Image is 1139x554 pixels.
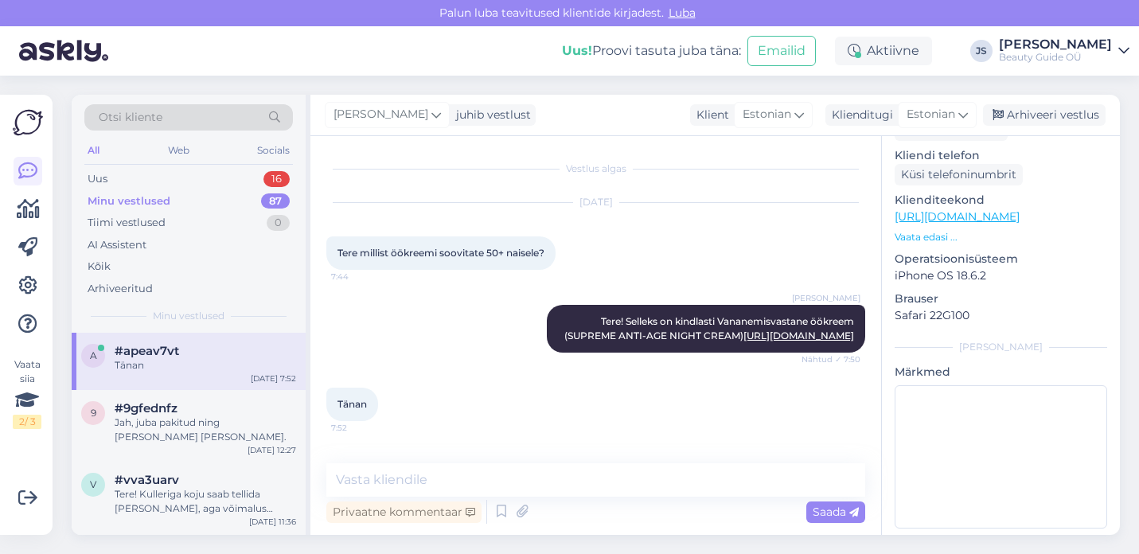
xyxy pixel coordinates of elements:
[88,281,153,297] div: Arhiveeritud
[43,92,56,105] img: tab_domain_overview_orange.svg
[13,107,43,138] img: Askly Logo
[249,516,296,528] div: [DATE] 11:36
[907,106,955,123] span: Estonian
[334,106,428,123] span: [PERSON_NAME]
[25,41,38,54] img: website_grey.svg
[813,505,859,519] span: Saada
[91,407,96,419] span: 9
[60,94,142,104] div: Domain Overview
[664,6,700,20] span: Luba
[895,147,1107,164] p: Kliendi telefon
[331,271,391,283] span: 7:44
[450,107,531,123] div: juhib vestlust
[25,25,38,38] img: logo_orange.svg
[84,140,103,161] div: All
[337,398,367,410] span: Tänan
[165,140,193,161] div: Web
[999,38,1129,64] a: [PERSON_NAME]Beauty Guide OÜ
[267,215,290,231] div: 0
[743,330,854,341] a: [URL][DOMAIN_NAME]
[895,307,1107,324] p: Safari 22G100
[331,422,391,434] span: 7:52
[792,292,860,304] span: [PERSON_NAME]
[90,478,96,490] span: v
[13,415,41,429] div: 2 / 3
[895,267,1107,284] p: iPhone OS 18.6.2
[115,401,177,416] span: #9gfednfz
[254,140,293,161] div: Socials
[45,25,78,38] div: v 4.0.25
[895,209,1020,224] a: [URL][DOMAIN_NAME]
[825,107,893,123] div: Klienditugi
[326,501,482,523] div: Privaatne kommentaar
[158,92,171,105] img: tab_keywords_by_traffic_grey.svg
[326,195,865,209] div: [DATE]
[251,373,296,384] div: [DATE] 7:52
[88,171,107,187] div: Uus
[115,487,296,516] div: Tere! Kulleriga koju saab tellida [PERSON_NAME], aga võimalus tasuda kaardiga kullerile meie e-po...
[115,344,179,358] span: #apeav7vt
[90,349,97,361] span: a
[153,309,224,323] span: Minu vestlused
[970,40,993,62] div: JS
[999,38,1112,51] div: [PERSON_NAME]
[562,41,741,60] div: Proovi tasuta juba täna:
[564,315,856,341] span: Tere! Selleks on kindlasti Vananemisvastane öökreem (SUPREME ANTI-AGE NIGHT CREAM)
[895,192,1107,209] p: Klienditeekond
[176,94,268,104] div: Keywords by Traffic
[999,51,1112,64] div: Beauty Guide OÜ
[115,358,296,373] div: Tänan
[248,444,296,456] div: [DATE] 12:27
[115,473,179,487] span: #vva3uarv
[337,247,544,259] span: Tere millist öökreemi soovitate 50+ naisele?
[983,104,1106,126] div: Arhiveeri vestlus
[690,107,729,123] div: Klient
[13,357,41,429] div: Vaata siia
[895,291,1107,307] p: Brauser
[895,340,1107,354] div: [PERSON_NAME]
[263,171,290,187] div: 16
[99,109,162,126] span: Otsi kliente
[895,251,1107,267] p: Operatsioonisüsteem
[326,162,865,176] div: Vestlus algas
[115,416,296,444] div: Jah, juba pakitud ning [PERSON_NAME] [PERSON_NAME].
[895,230,1107,244] p: Vaata edasi ...
[747,36,816,66] button: Emailid
[88,193,170,209] div: Minu vestlused
[895,164,1023,185] div: Küsi telefoninumbrit
[835,37,932,65] div: Aktiivne
[88,237,146,253] div: AI Assistent
[801,353,860,365] span: Nähtud ✓ 7:50
[41,41,175,54] div: Domain: [DOMAIN_NAME]
[261,193,290,209] div: 87
[895,364,1107,380] p: Märkmed
[88,215,166,231] div: Tiimi vestlused
[562,43,592,58] b: Uus!
[743,106,791,123] span: Estonian
[88,259,111,275] div: Kõik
